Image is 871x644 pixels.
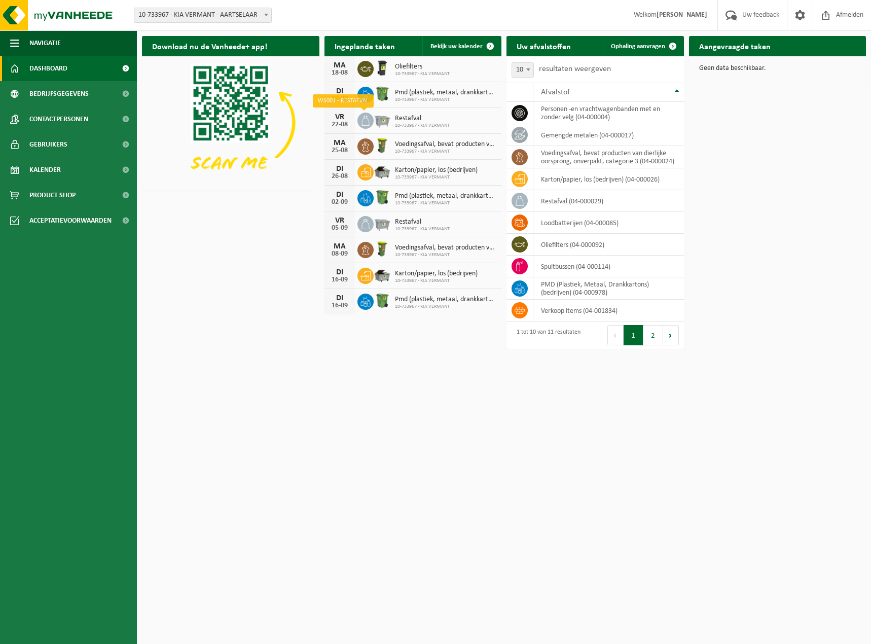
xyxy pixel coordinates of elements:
[512,62,534,78] span: 10
[330,217,350,225] div: VR
[689,36,781,56] h2: Aangevraagde taken
[395,218,450,226] span: Restafval
[533,234,684,256] td: oliefilters (04-000092)
[533,256,684,277] td: spuitbussen (04-000114)
[395,244,497,252] span: Voedingsafval, bevat producten van dierlijke oorsprong, onverpakt, categorie 3
[533,190,684,212] td: restafval (04-000029)
[374,137,391,154] img: WB-0060-HPE-GN-50
[541,88,570,96] span: Afvalstof
[29,81,89,106] span: Bedrijfsgegevens
[330,268,350,276] div: DI
[330,294,350,302] div: DI
[533,212,684,234] td: loodbatterijen (04-000085)
[395,278,478,284] span: 10-733967 - KIA VERMANT
[395,200,497,206] span: 10-733967 - KIA VERMANT
[395,166,478,174] span: Karton/papier, los (bedrijven)
[29,56,67,81] span: Dashboard
[395,97,497,103] span: 10-733967 - KIA VERMANT
[330,69,350,77] div: 18-08
[506,36,581,56] h2: Uw afvalstoffen
[330,225,350,232] div: 05-09
[330,139,350,147] div: MA
[324,36,405,56] h2: Ingeplande taken
[533,168,684,190] td: karton/papier, los (bedrijven) (04-000026)
[395,123,450,129] span: 10-733967 - KIA VERMANT
[533,124,684,146] td: gemengde metalen (04-000017)
[330,302,350,309] div: 16-09
[142,56,319,189] img: Download de VHEPlus App
[29,183,76,208] span: Product Shop
[395,71,450,77] span: 10-733967 - KIA VERMANT
[395,304,497,310] span: 10-733967 - KIA VERMANT
[29,157,61,183] span: Kalender
[330,173,350,180] div: 26-08
[374,292,391,309] img: WB-0370-HPE-GN-50
[374,163,391,180] img: WB-5000-GAL-GY-01
[395,115,450,123] span: Restafval
[657,11,707,19] strong: [PERSON_NAME]
[611,43,665,50] span: Ophaling aanvragen
[330,147,350,154] div: 25-08
[624,325,643,345] button: 1
[330,165,350,173] div: DI
[29,132,67,157] span: Gebruikers
[330,87,350,95] div: DI
[29,106,88,132] span: Contactpersonen
[539,65,611,73] label: resultaten weergeven
[533,300,684,321] td: verkoop items (04-001834)
[29,208,112,233] span: Acceptatievoorwaarden
[512,324,580,346] div: 1 tot 10 van 11 resultaten
[330,95,350,102] div: 19-08
[699,65,856,72] p: Geen data beschikbaar.
[533,146,684,168] td: voedingsafval, bevat producten van dierlijke oorsprong, onverpakt, categorie 3 (04-000024)
[330,121,350,128] div: 22-08
[330,276,350,283] div: 16-09
[330,61,350,69] div: MA
[430,43,483,50] span: Bekijk uw kalender
[395,252,497,258] span: 10-733967 - KIA VERMANT
[330,199,350,206] div: 02-09
[374,189,391,206] img: WB-0370-HPE-GN-50
[395,192,497,200] span: Pmd (plastiek, metaal, drankkartons) (bedrijven)
[374,214,391,232] img: WB-2500-GAL-GY-01
[607,325,624,345] button: Previous
[603,36,683,56] a: Ophaling aanvragen
[134,8,272,23] span: 10-733967 - KIA VERMANT - AARTSELAAR
[29,30,61,56] span: Navigatie
[330,251,350,258] div: 08-09
[422,36,500,56] a: Bekijk uw kalender
[395,140,497,149] span: Voedingsafval, bevat producten van dierlijke oorsprong, onverpakt, categorie 3
[374,59,391,77] img: WB-0240-HPE-BK-01
[395,296,497,304] span: Pmd (plastiek, metaal, drankkartons) (bedrijven)
[134,8,271,22] span: 10-733967 - KIA VERMANT - AARTSELAAR
[663,325,679,345] button: Next
[395,270,478,278] span: Karton/papier, los (bedrijven)
[330,113,350,121] div: VR
[395,226,450,232] span: 10-733967 - KIA VERMANT
[374,266,391,283] img: WB-5000-GAL-GY-01
[330,191,350,199] div: DI
[643,325,663,345] button: 2
[512,63,533,77] span: 10
[374,240,391,258] img: WB-0060-HPE-GN-50
[533,102,684,124] td: personen -en vrachtwagenbanden met en zonder velg (04-000004)
[533,277,684,300] td: PMD (Plastiek, Metaal, Drankkartons) (bedrijven) (04-000978)
[395,63,450,71] span: Oliefilters
[395,149,497,155] span: 10-733967 - KIA VERMANT
[374,111,391,128] img: WB-2500-GAL-GY-01
[374,85,391,102] img: WB-0370-HPE-GN-50
[142,36,277,56] h2: Download nu de Vanheede+ app!
[330,242,350,251] div: MA
[395,174,478,181] span: 10-733967 - KIA VERMANT
[395,89,497,97] span: Pmd (plastiek, metaal, drankkartons) (bedrijven)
